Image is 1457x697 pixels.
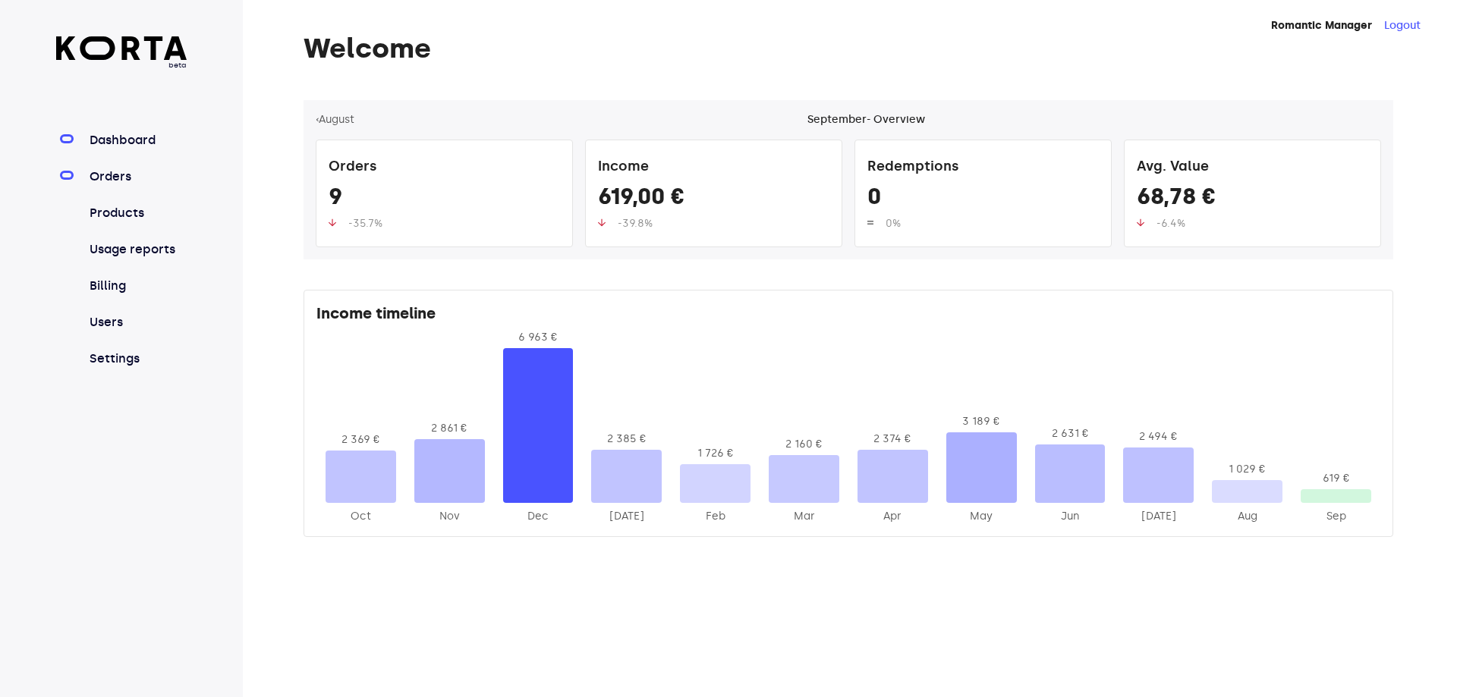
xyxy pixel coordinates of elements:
[87,204,187,222] a: Products
[769,437,839,452] div: 2 160 €
[1035,509,1106,524] div: 2025-Jun
[946,414,1017,429] div: 3 189 €
[680,509,751,524] div: 2025-Feb
[769,509,839,524] div: 2025-Mar
[591,432,662,447] div: 2 385 €
[598,152,829,183] div: Income
[1123,429,1194,444] div: 2 494 €
[1123,509,1194,524] div: 2025-Jul
[867,183,1099,216] div: 0
[316,112,354,127] button: ‹August
[503,509,574,524] div: 2024-Dec
[87,168,187,186] a: Orders
[56,36,187,71] a: beta
[87,240,187,259] a: Usage reports
[1137,152,1368,183] div: Avg. Value
[1301,471,1371,486] div: 619 €
[87,350,187,368] a: Settings
[867,152,1099,183] div: Redemptions
[886,217,901,230] span: 0%
[414,509,485,524] div: 2024-Nov
[87,313,187,331] a: Users
[680,446,751,461] div: 1 726 €
[807,112,925,127] div: September - Overview
[56,60,187,71] span: beta
[858,432,928,447] div: 2 374 €
[326,509,396,524] div: 2024-Oct
[316,303,1380,330] div: Income timeline
[1301,509,1371,524] div: 2025-Sep
[329,218,336,227] img: up
[87,277,187,295] a: Billing
[1212,462,1282,477] div: 1 029 €
[1137,218,1144,227] img: up
[1156,217,1185,230] span: -6.4%
[867,218,873,227] img: up
[946,509,1017,524] div: 2025-May
[618,217,653,230] span: -39.8%
[1212,509,1282,524] div: 2025-Aug
[56,36,187,60] img: Korta
[304,33,1393,64] h1: Welcome
[348,217,382,230] span: -35.7%
[858,509,928,524] div: 2025-Apr
[598,218,606,227] img: up
[598,183,829,216] div: 619,00 €
[414,421,485,436] div: 2 861 €
[1271,19,1372,32] strong: Romantic Manager
[329,183,560,216] div: 9
[503,330,574,345] div: 6 963 €
[591,509,662,524] div: 2025-Jan
[1384,18,1421,33] button: Logout
[326,432,396,447] div: 2 369 €
[87,131,187,149] a: Dashboard
[329,152,560,183] div: Orders
[1137,183,1368,216] div: 68,78 €
[1035,426,1106,441] div: 2 631 €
